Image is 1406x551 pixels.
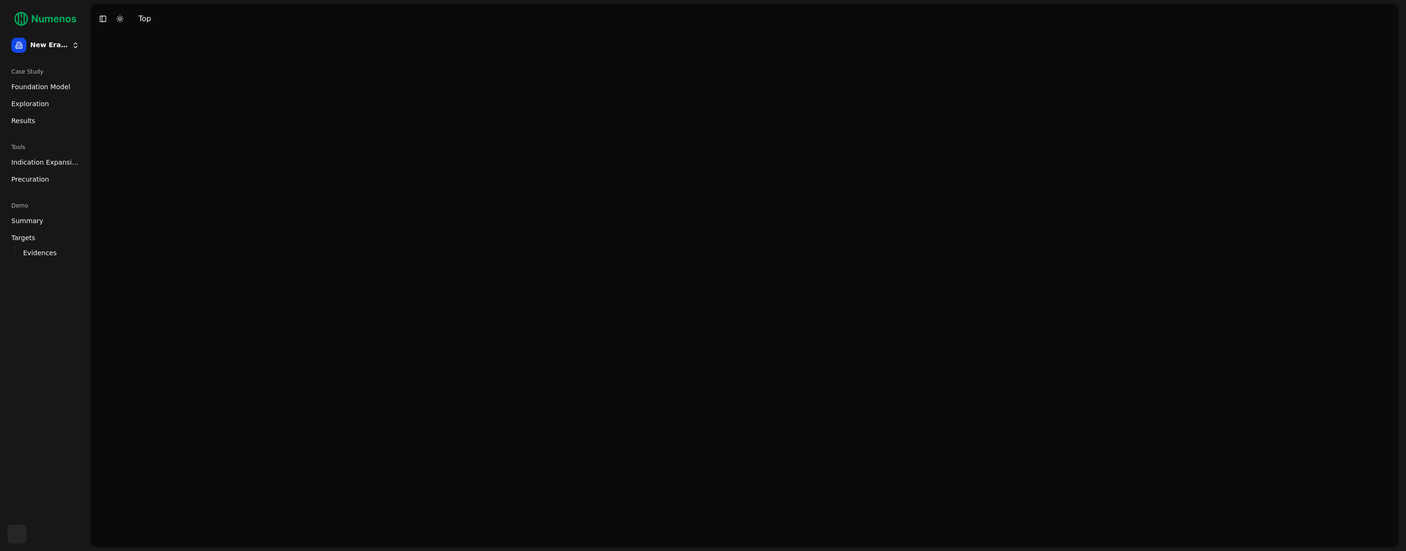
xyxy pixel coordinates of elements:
button: Toggle Sidebar [96,12,110,25]
div: Case Study [8,64,83,79]
span: Results [11,116,35,125]
span: New Era Therapeutics [30,41,68,50]
span: Exploration [11,99,49,109]
a: Evidences [19,246,72,259]
div: Top [138,13,151,25]
span: Summary [11,216,43,225]
span: Targets [11,233,35,242]
a: Summary [8,213,83,228]
a: Results [8,113,83,128]
span: Precuration [11,175,49,184]
a: Targets [8,230,83,245]
a: Foundation Model [8,79,83,94]
div: Tools [8,140,83,155]
button: Toggle Dark Mode [113,12,127,25]
img: Numenos [8,8,83,30]
span: Foundation Model [11,82,70,92]
a: Exploration [8,96,83,111]
button: New Era Therapeutics [8,34,83,57]
a: Indication Expansion [8,155,83,170]
span: Indication Expansion [11,158,79,167]
a: Precuration [8,172,83,187]
div: Demo [8,198,83,213]
span: Evidences [23,248,57,258]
